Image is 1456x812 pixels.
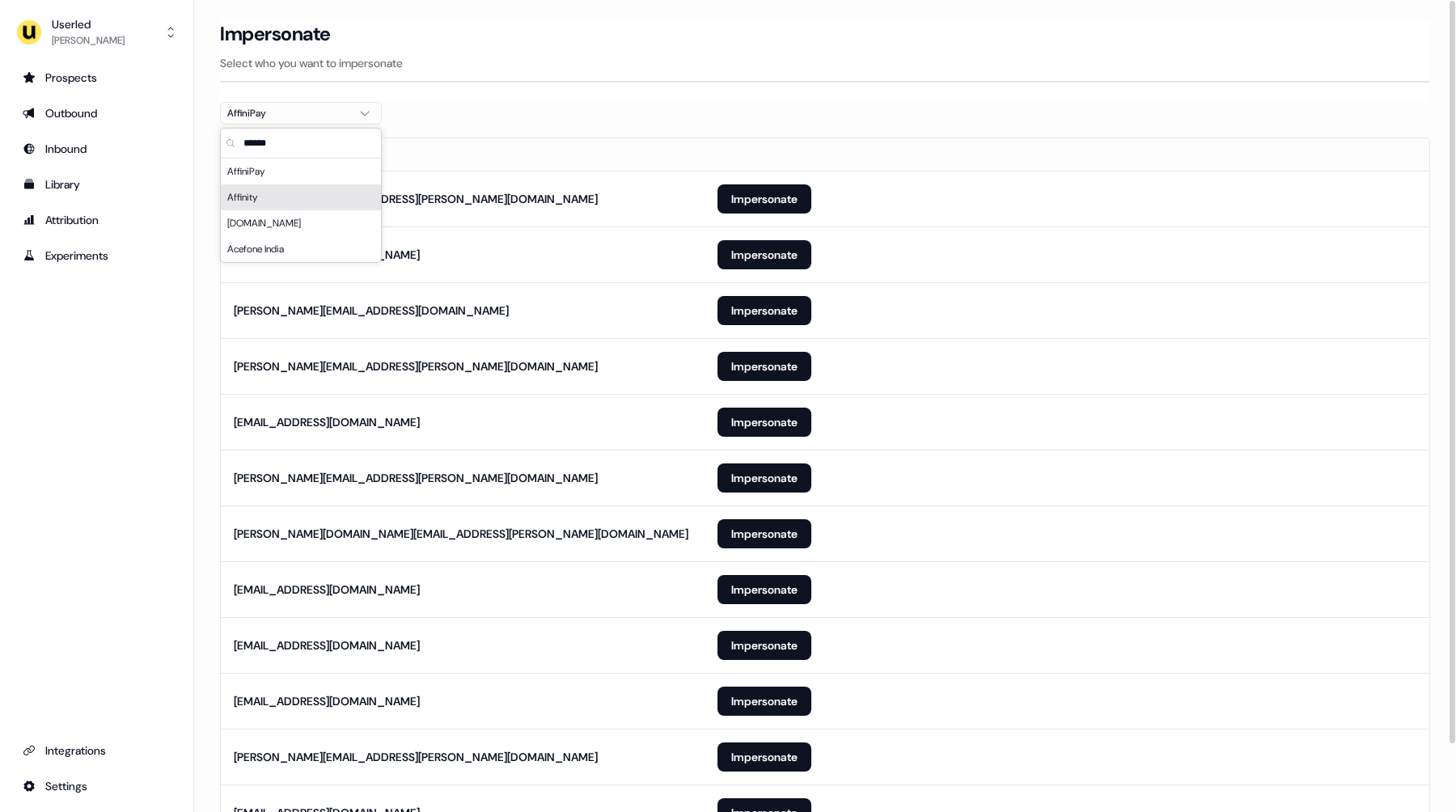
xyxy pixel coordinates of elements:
[23,742,171,759] div: Integrations
[234,470,598,486] div: [PERSON_NAME][EMAIL_ADDRESS][PERSON_NAME][DOMAIN_NAME]
[23,70,171,86] div: Prospects
[23,105,171,121] div: Outbound
[234,414,420,430] div: [EMAIL_ADDRESS][DOMAIN_NAME]
[717,352,811,381] button: Impersonate
[234,693,420,709] div: [EMAIL_ADDRESS][DOMAIN_NAME]
[13,207,180,233] a: Go to attribution
[717,519,811,548] button: Impersonate
[52,16,125,32] div: Userled
[234,302,509,319] div: [PERSON_NAME][EMAIL_ADDRESS][DOMAIN_NAME]
[220,102,382,125] button: AffiniPay
[13,171,180,197] a: Go to templates
[717,631,811,660] button: Impersonate
[717,742,811,772] button: Impersonate
[52,32,125,49] div: [PERSON_NAME]
[13,65,180,91] a: Go to prospects
[234,526,688,542] div: [PERSON_NAME][DOMAIN_NAME][EMAIL_ADDRESS][PERSON_NAME][DOMAIN_NAME]
[234,749,598,765] div: [PERSON_NAME][EMAIL_ADDRESS][PERSON_NAME][DOMAIN_NAME]
[717,240,811,269] button: Impersonate
[13,136,180,162] a: Go to Inbound
[717,575,811,604] button: Impersonate
[220,22,331,46] h3: Impersonate
[717,296,811,325] button: Impersonate
[717,184,811,214] button: Impersonate
[221,210,381,236] div: [DOMAIN_NAME]
[13,773,180,799] a: Go to integrations
[13,100,180,126] a: Go to outbound experience
[220,55,1430,71] p: Select who you want to impersonate
[234,582,420,598] div: [EMAIL_ADDRESS][DOMAIN_NAME]
[717,408,811,437] button: Impersonate
[717,463,811,493] button: Impersonate
[221,159,381,262] div: Suggestions
[227,105,349,121] div: AffiniPay
[13,13,180,52] button: Userled[PERSON_NAME]
[23,212,171,228] div: Attribution
[717,687,811,716] button: Impersonate
[221,184,381,210] div: Affinity
[234,637,420,653] div: [EMAIL_ADDRESS][DOMAIN_NAME]
[13,243,180,269] a: Go to experiments
[13,738,180,763] a: Go to integrations
[234,358,598,374] div: [PERSON_NAME][EMAIL_ADDRESS][PERSON_NAME][DOMAIN_NAME]
[221,159,381,184] div: AffiniPay
[234,191,598,207] div: [PERSON_NAME][EMAIL_ADDRESS][PERSON_NAME][DOMAIN_NAME]
[23,247,171,264] div: Experiments
[23,176,171,192] div: Library
[23,778,171,794] div: Settings
[221,236,381,262] div: Acefone India
[23,141,171,157] div: Inbound
[221,138,705,171] th: Email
